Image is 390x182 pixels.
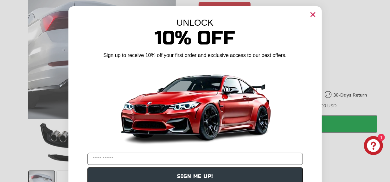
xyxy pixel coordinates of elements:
button: Close dialog [308,9,318,20]
span: 10% Off [155,27,235,50]
input: YOUR EMAIL [87,153,303,165]
span: UNLOCK [176,18,214,28]
img: Banner showing BMW 4 Series Body kit [116,61,274,150]
inbox-online-store-chat: Shopify online store chat [362,136,385,157]
span: Sign up to receive 10% off your first order and exclusive access to our best offers. [103,53,286,58]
